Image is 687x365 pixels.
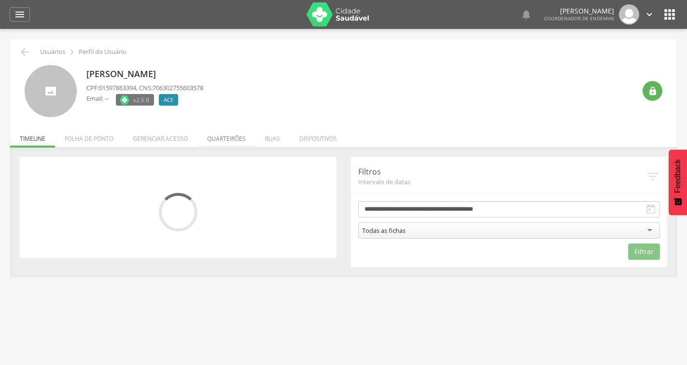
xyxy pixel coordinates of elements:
[644,9,655,20] i: 
[673,159,682,193] span: Feedback
[362,226,406,235] div: Todas as fichas
[123,125,197,148] li: Gerenciar acesso
[645,203,657,215] i: 
[648,86,658,96] i: 
[79,48,126,56] p: Perfil do Usuário
[255,125,290,148] li: Ruas
[55,125,123,148] li: Folha de ponto
[99,83,136,92] span: 01597863394
[86,94,109,103] p: Email: --
[40,48,65,56] p: Usuários
[644,4,655,25] a: 
[520,4,532,25] a: 
[645,169,660,184] i: 
[86,68,203,81] p: [PERSON_NAME]
[669,149,687,215] button: Feedback - Mostrar pesquisa
[67,47,77,57] i: 
[14,9,26,20] i: 
[662,7,677,22] i: 
[133,95,149,105] span: v2.5.0
[358,166,646,177] p: Filtros
[520,9,532,20] i: 
[643,81,662,101] div: Resetar senha
[628,243,660,260] button: Filtrar
[86,83,203,93] p: CPF: , CNS:
[197,125,255,148] li: Quarteirões
[358,177,646,186] span: Intervalo de datas
[544,8,614,14] p: [PERSON_NAME]
[290,125,347,148] li: Dispositivos
[153,83,203,92] span: 706302755603578
[116,94,154,106] label: Versão do aplicativo
[10,7,30,22] a: 
[164,96,173,104] span: ACE
[19,46,30,58] i: Voltar
[544,15,614,22] span: Coordenador de Endemias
